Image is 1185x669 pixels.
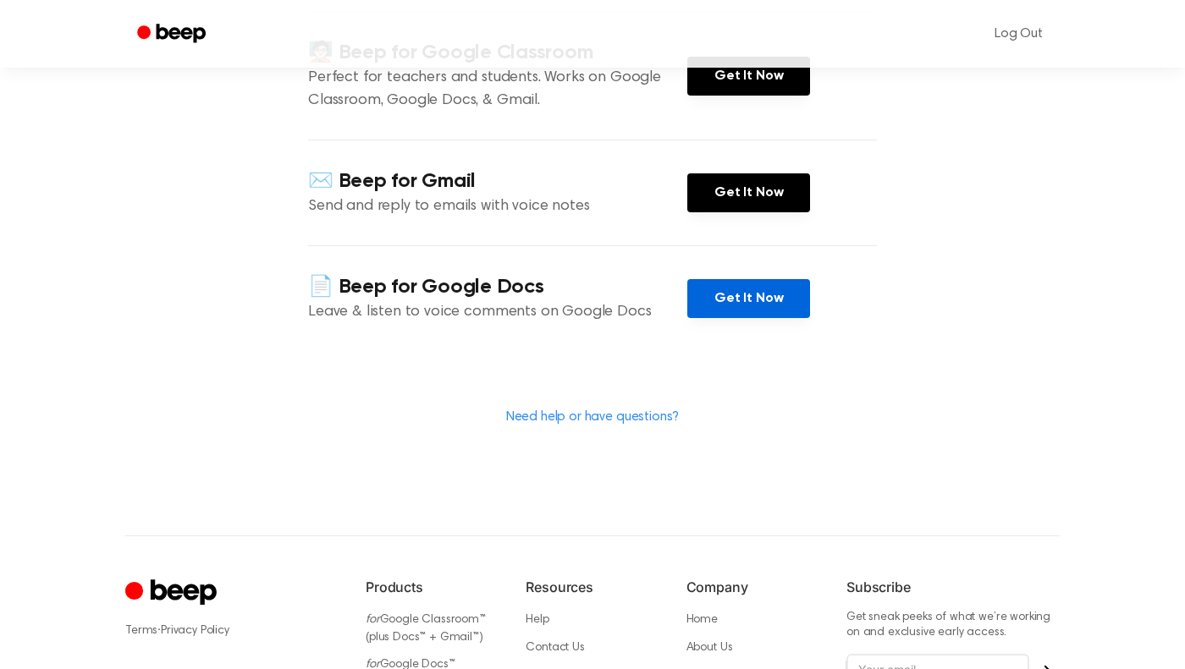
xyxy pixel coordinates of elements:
[366,614,486,644] a: forGoogle Classroom™ (plus Docs™ + Gmail™)
[366,577,499,597] h6: Products
[526,577,659,597] h6: Resources
[366,614,380,626] i: for
[686,577,819,597] h6: Company
[526,642,584,654] a: Contact Us
[526,614,548,626] a: Help
[687,173,810,212] a: Get It Now
[308,273,687,301] h4: 📄 Beep for Google Docs
[308,67,687,112] p: Perfect for teachers and students. Works on Google Classroom, Google Docs, & Gmail.
[125,622,339,639] div: ·
[686,642,733,654] a: About Us
[978,14,1060,54] a: Log Out
[846,611,1060,640] p: Get sneak peeks of what we’re working on and exclusive early access.
[687,57,810,96] a: Get It Now
[125,18,221,51] a: Beep
[308,167,687,195] h4: ✉️ Beep for Gmail
[686,614,718,626] a: Home
[125,625,157,637] a: Terms
[846,577,1060,597] h6: Subscribe
[308,195,687,218] p: Send and reply to emails with voice notes
[687,279,810,318] a: Get It Now
[308,301,687,324] p: Leave & listen to voice comments on Google Docs
[506,410,680,424] a: Need help or have questions?
[161,625,229,637] a: Privacy Policy
[125,577,221,610] a: Cruip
